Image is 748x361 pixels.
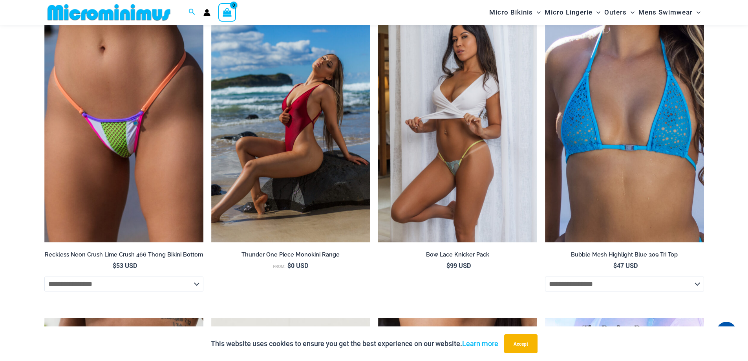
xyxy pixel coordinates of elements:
span: $ [613,261,617,269]
span: Menu Toggle [533,2,541,22]
a: Micro LingerieMenu ToggleMenu Toggle [543,2,602,22]
a: Thunder One Piece Monokini Range [211,251,370,261]
nav: Site Navigation [486,1,704,24]
bdi: 99 USD [446,261,471,269]
bdi: 47 USD [613,261,638,269]
a: Account icon link [203,9,210,16]
a: Mens SwimwearMenu ToggleMenu Toggle [636,2,702,22]
button: Accept [504,334,538,353]
span: Menu Toggle [693,2,700,22]
a: Bow Lace Knicker PackBow Lace Mint Multi 601 Thong 03Bow Lace Mint Multi 601 Thong 03 [378,4,537,243]
a: View Shopping Cart, empty [218,3,236,21]
a: Reckless Neon Crush Lime Crush 466 Thong Bikini Bottom [44,251,203,261]
a: Bubble Mesh Highlight Blue 309 Tri Top 4Bubble Mesh Highlight Blue 309 Tri Top 469 Thong 04Bubble... [545,4,704,243]
h2: Thunder One Piece Monokini Range [211,251,370,258]
a: Bow Lace Knicker Pack [378,251,537,261]
span: Menu Toggle [593,2,600,22]
h2: Bubble Mesh Highlight Blue 309 Tri Top [545,251,704,258]
img: Reckless Neon Crush Lime Crush 466 Thong [44,4,203,243]
img: MM SHOP LOGO FLAT [44,4,174,21]
span: Micro Lingerie [545,2,593,22]
a: Thunder Burnt Red 8931 One piece 10Thunder Orient Blue 8931 One piece 10Thunder Orient Blue 8931 ... [211,4,370,243]
a: Learn more [462,339,498,348]
span: Micro Bikinis [489,2,533,22]
img: Thunder Burnt Red 8931 One piece 10 [211,4,370,243]
h2: Reckless Neon Crush Lime Crush 466 Thong Bikini Bottom [44,251,203,258]
span: Outers [604,2,627,22]
a: OutersMenu ToggleMenu Toggle [602,2,636,22]
h2: Bow Lace Knicker Pack [378,251,537,258]
bdi: 53 USD [113,261,137,269]
span: From: [273,264,285,269]
p: This website uses cookies to ensure you get the best experience on our website. [211,338,498,350]
a: Reckless Neon Crush Lime Crush 466 ThongReckless Neon Crush Lime Crush 466 Thong 01Reckless Neon ... [44,4,203,243]
a: Micro BikinisMenu ToggleMenu Toggle [487,2,543,22]
a: Search icon link [188,7,196,17]
span: $ [446,261,450,269]
span: Mens Swimwear [638,2,693,22]
img: Bow Lace Mint Multi 601 Thong 03 [378,4,537,243]
img: Bubble Mesh Highlight Blue 309 Tri Top 4 [545,4,704,243]
a: Bubble Mesh Highlight Blue 309 Tri Top [545,251,704,261]
span: Menu Toggle [627,2,635,22]
bdi: 0 USD [287,261,308,269]
span: $ [287,261,291,269]
span: $ [113,261,116,269]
